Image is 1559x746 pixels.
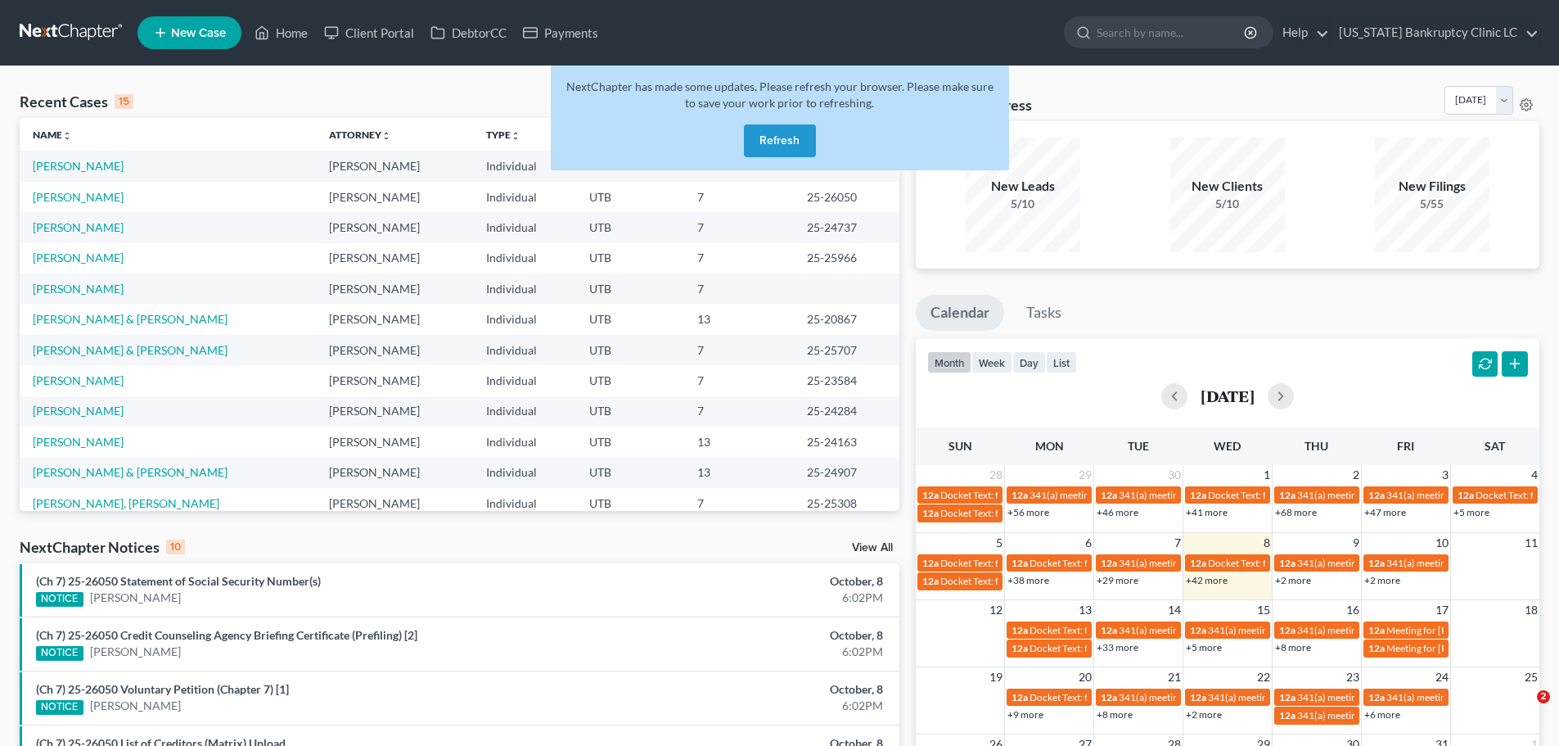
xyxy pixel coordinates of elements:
span: 341(a) meeting for [PERSON_NAME] [1119,557,1277,569]
a: [PERSON_NAME] [33,159,124,173]
td: [PERSON_NAME] [316,151,473,181]
span: 12a [1368,624,1385,636]
a: [PERSON_NAME] & [PERSON_NAME] [33,312,228,326]
span: 25 [1523,667,1539,687]
a: [PERSON_NAME] [90,590,181,606]
td: UTB [576,243,684,274]
a: Payments [515,18,606,47]
i: unfold_more [381,131,391,141]
a: [PERSON_NAME] [33,282,124,296]
span: 12a [1368,691,1385,703]
div: October, 8 [611,627,883,644]
span: 30 [1166,465,1183,485]
td: 7 [684,182,794,212]
span: New Case [171,27,226,39]
span: 12a [1279,691,1295,703]
span: Sat [1485,439,1505,453]
span: 12a [922,489,939,501]
span: 6 [1084,533,1093,553]
span: Mon [1035,439,1064,453]
span: Docket Text: for [PERSON_NAME] & [PERSON_NAME] [940,575,1174,587]
td: 25-25308 [794,488,899,518]
td: 25-25966 [794,243,899,274]
td: Individual [473,212,576,242]
span: 12a [1368,642,1385,654]
div: October, 8 [611,573,883,590]
div: New Clients [1170,177,1285,196]
td: 25-23584 [794,365,899,396]
span: Meeting for [PERSON_NAME] [1386,642,1515,654]
span: 2 [1537,690,1550,703]
a: +33 more [1097,641,1138,653]
span: 341(a) meeting for [PERSON_NAME] [1386,489,1544,501]
span: 12a [1012,489,1028,501]
span: Docket Text: for [PERSON_NAME] & [PERSON_NAME] [1030,624,1263,636]
span: 12a [1101,691,1117,703]
td: [PERSON_NAME] [316,427,473,457]
span: 15 [1255,600,1272,620]
a: (Ch 7) 25-26050 Voluntary Petition (Chapter 7) [1] [36,682,289,696]
span: 341(a) meeting for [PERSON_NAME] [1208,624,1366,636]
iframe: Intercom live chat [1503,690,1543,730]
span: 12a [1012,624,1028,636]
td: [PERSON_NAME] [316,458,473,488]
td: 25-20867 [794,304,899,334]
a: View All [852,542,893,554]
span: 12a [1101,489,1117,501]
a: +2 more [1186,708,1222,721]
span: Docket Text: for [PERSON_NAME] & [PERSON_NAME] [940,489,1174,501]
span: Sun [948,439,972,453]
span: 341(a) meeting for [PERSON_NAME] [1386,557,1544,569]
div: 5/55 [1375,196,1489,212]
a: +47 more [1364,506,1406,518]
span: 12a [1012,691,1028,703]
a: [PERSON_NAME] [33,190,124,204]
td: Individual [473,304,576,334]
div: 6:02PM [611,644,883,660]
span: 12a [1190,489,1206,501]
span: 12a [1279,709,1295,721]
td: [PERSON_NAME] [316,274,473,304]
td: [PERSON_NAME] [316,243,473,274]
td: [PERSON_NAME] [316,335,473,365]
span: 24 [1434,667,1450,687]
span: 22 [1255,667,1272,687]
td: [PERSON_NAME] [316,396,473,427]
a: +8 more [1097,708,1133,721]
span: 19 [988,667,1004,687]
td: [PERSON_NAME] [316,365,473,396]
span: 12a [1190,557,1206,569]
span: 5 [994,533,1004,553]
span: 18 [1523,600,1539,620]
a: +29 more [1097,574,1138,586]
td: Individual [473,488,576,518]
div: 6:02PM [611,698,883,714]
span: 10 [1434,533,1450,553]
td: UTB [576,488,684,518]
span: 12a [1190,624,1206,636]
td: UTB [576,365,684,396]
a: +5 more [1453,506,1489,518]
span: Tue [1128,439,1149,453]
span: Docket Text: for [PERSON_NAME] [940,557,1087,569]
span: 9 [1351,533,1361,553]
a: +2 more [1275,574,1311,586]
span: 12a [1279,624,1295,636]
i: unfold_more [511,131,520,141]
span: 12a [1368,557,1385,569]
span: 12a [1279,557,1295,569]
i: unfold_more [62,131,72,141]
span: Docket Text: for [PERSON_NAME] [1208,557,1354,569]
span: NextChapter has made some updates. Please refresh your browser. Please make sure to save your wor... [566,79,994,110]
a: +38 more [1007,574,1049,586]
span: Docket Text: for [PERSON_NAME] [1030,691,1176,703]
button: day [1012,351,1046,373]
td: 7 [684,335,794,365]
a: Tasks [1012,295,1076,331]
span: Thu [1304,439,1328,453]
div: 10 [166,540,185,554]
td: 7 [684,396,794,427]
td: [PERSON_NAME] [316,488,473,518]
span: 12a [1190,691,1206,703]
div: 15 [115,94,133,109]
